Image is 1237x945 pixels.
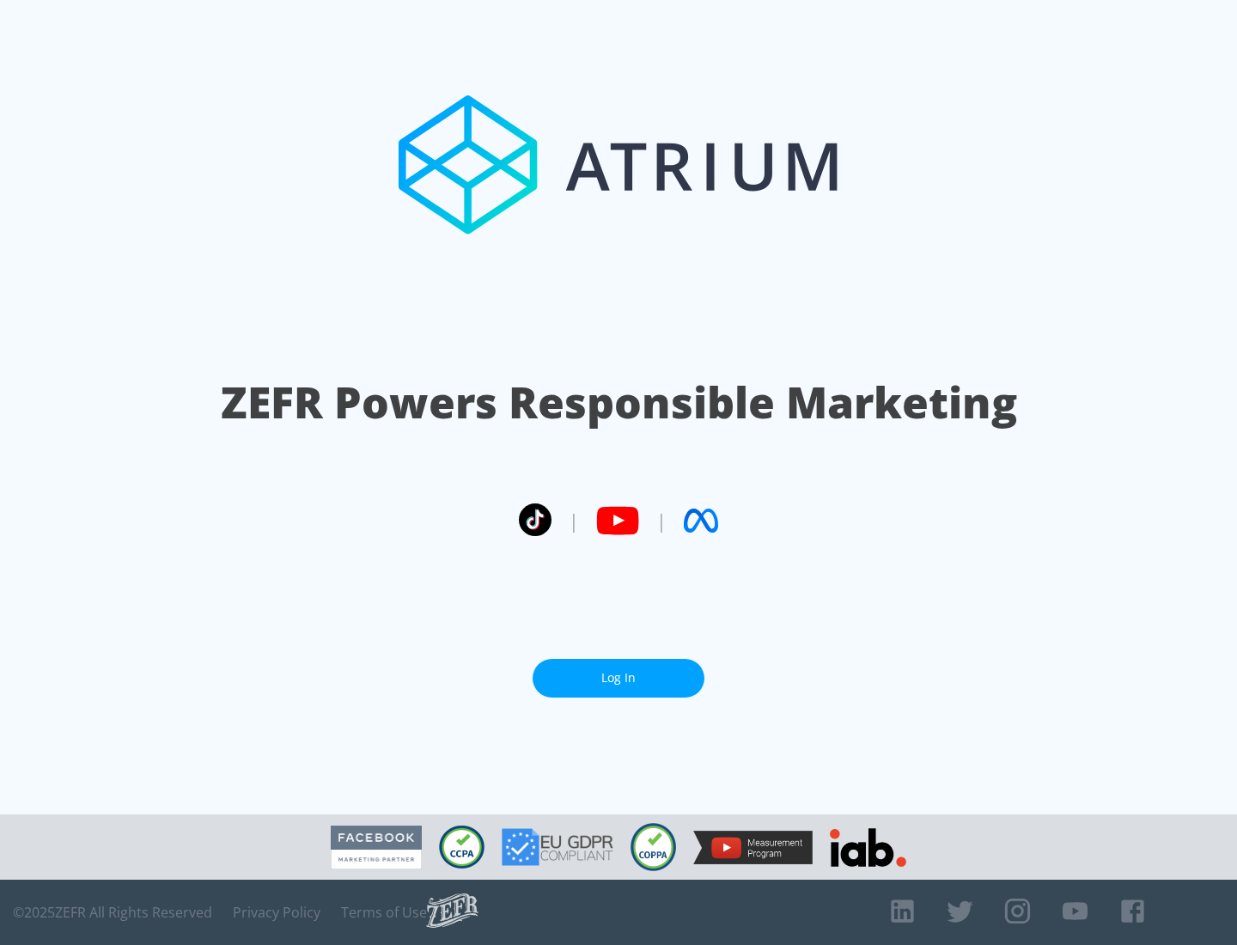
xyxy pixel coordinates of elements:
img: Facebook Marketing Partner [331,826,422,869]
img: CCPA Compliant [439,826,484,869]
span: © 2025 ZEFR All Rights Reserved [13,904,212,921]
h1: ZEFR Powers Responsible Marketing [221,373,1017,432]
img: GDPR Compliant [502,828,613,866]
img: COPPA Compliant [631,823,676,871]
a: Terms of Use [341,904,427,921]
img: IAB [830,828,906,867]
a: Privacy Policy [233,904,320,921]
a: Log In [533,659,704,698]
span: | [569,508,579,533]
img: YouTube Measurement Program [693,831,813,864]
span: | [656,508,667,533]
